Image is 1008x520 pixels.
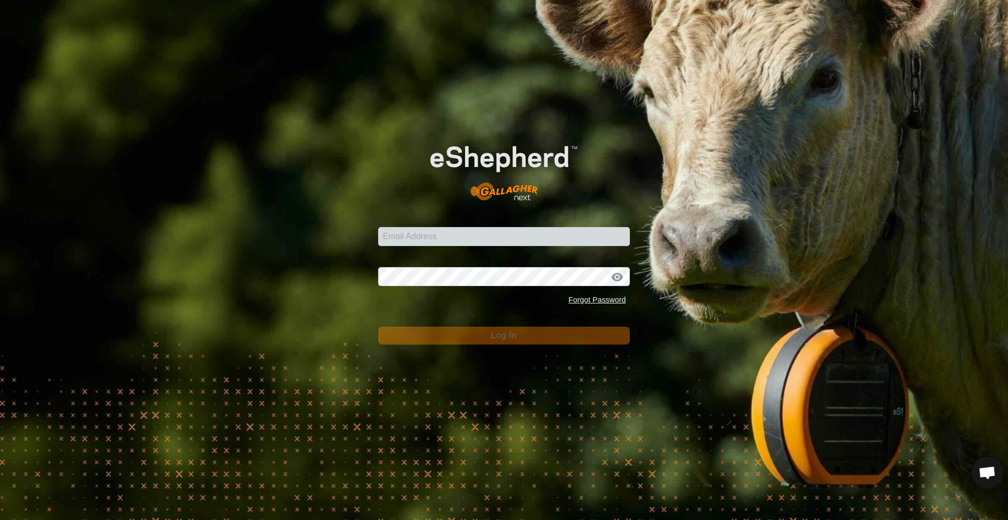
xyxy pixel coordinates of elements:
[403,125,605,211] img: E-shepherd Logo
[491,331,517,340] span: Log In
[972,457,1003,488] div: Open chat
[378,227,630,246] input: Email Address
[568,296,626,304] a: Forgot Password
[378,327,630,345] button: Log In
